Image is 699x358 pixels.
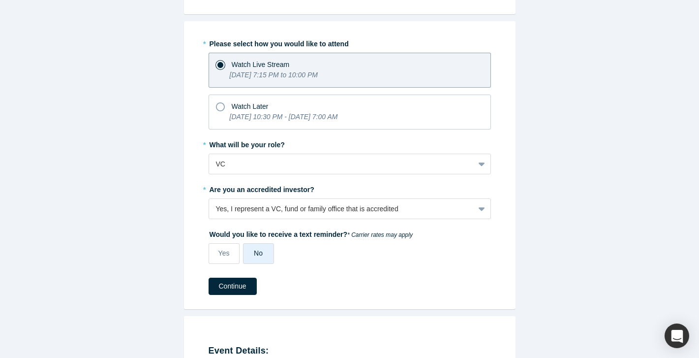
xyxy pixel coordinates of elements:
span: No [254,249,263,257]
i: [DATE] 7:15 PM to 10:00 PM [230,71,318,79]
span: Yes [218,249,230,257]
strong: Event Details: [209,346,269,356]
div: Yes, I represent a VC, fund or family office that is accredited [216,204,467,214]
span: Watch Later [232,102,269,110]
label: What will be your role? [209,136,491,150]
label: Would you like to receive a text reminder? [209,226,491,240]
em: * Carrier rates may apply [347,231,413,238]
label: Please select how you would like to attend [209,35,491,49]
i: [DATE] 10:30 PM - [DATE] 7:00 AM [230,113,338,121]
span: Watch Live Stream [232,61,290,68]
button: Continue [209,278,257,295]
label: Are you an accredited investor? [209,181,491,195]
